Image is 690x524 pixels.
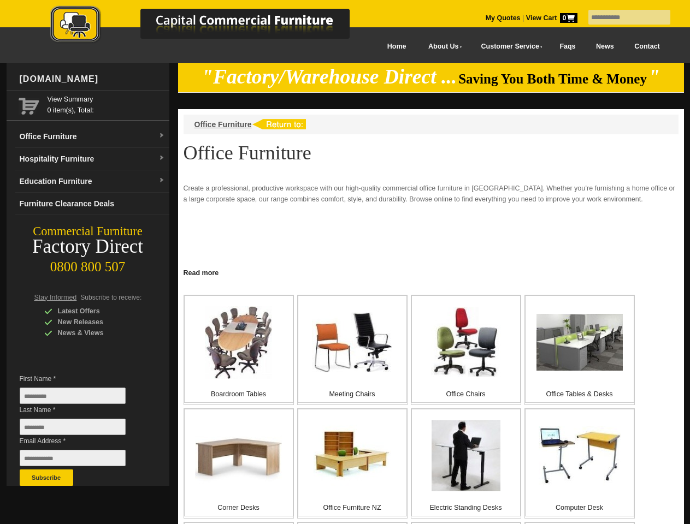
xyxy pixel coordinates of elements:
[586,34,624,59] a: News
[526,14,577,22] strong: View Cart
[486,14,521,22] a: My Quotes
[539,426,621,486] img: Computer Desk
[524,295,635,405] a: Office Tables & Desks Office Tables & Desks
[431,307,501,377] img: Office Chairs
[458,72,647,86] span: Saving You Both Time & Money
[34,294,77,301] span: Stay Informed
[298,389,406,400] p: Meeting Chairs
[44,306,148,317] div: Latest Offers
[158,177,165,184] img: dropdown
[184,408,294,519] a: Corner Desks Corner Desks
[178,265,684,278] a: Click to read more
[20,436,142,446] span: Email Address *
[15,170,169,193] a: Education Furnituredropdown
[297,408,408,519] a: Office Furniture NZ Office Furniture NZ
[194,120,252,129] a: Office Furniture
[314,425,391,487] img: Office Furniture NZ
[185,502,293,513] p: Corner Desks
[185,389,293,400] p: Boardroom Tables
[44,317,148,327] div: New Releases
[411,408,521,519] a: Electric Standing Desks Electric Standing Desks
[44,327,148,338] div: News & Views
[184,295,294,405] a: Boardroom Tables Boardroom Tables
[432,420,500,491] img: Electric Standing Desks
[526,502,634,513] p: Computer Desk
[412,502,520,513] p: Electric Standing Desks
[158,155,165,162] img: dropdown
[412,389,520,400] p: Office Chairs
[184,142,679,163] h1: Office Furniture
[15,148,169,170] a: Hospitality Furnituredropdown
[20,5,403,45] img: Capital Commercial Furniture Logo
[7,254,169,275] div: 0800 800 507
[20,5,403,49] a: Capital Commercial Furniture Logo
[20,388,126,404] input: First Name *
[7,224,169,239] div: Commercial Furniture
[416,34,469,59] a: About Us
[312,312,392,372] img: Meeting Chairs
[648,65,660,88] em: "
[560,13,577,23] span: 0
[15,126,169,148] a: Office Furnituredropdown
[524,14,577,22] a: View Cart0
[526,389,634,400] p: Office Tables & Desks
[48,94,165,114] span: 0 item(s), Total:
[524,408,635,519] a: Computer Desk Computer Desk
[195,428,282,484] img: Corner Desks
[20,450,126,466] input: Email Address *
[20,469,73,486] button: Subscribe
[297,295,408,405] a: Meeting Chairs Meeting Chairs
[469,34,549,59] a: Customer Service
[298,502,406,513] p: Office Furniture NZ
[80,294,141,301] span: Subscribe to receive:
[202,65,457,88] em: "Factory/Warehouse Direct ...
[15,193,169,215] a: Furniture Clearance Deals
[536,314,623,371] img: Office Tables & Desks
[205,306,272,379] img: Boardroom Tables
[20,419,126,435] input: Last Name *
[184,183,679,205] p: Create a professional, productive workspace with our high-quality commercial office furniture in ...
[550,34,586,59] a: Faqs
[48,94,165,105] a: View Summary
[411,295,521,405] a: Office Chairs Office Chairs
[252,119,306,129] img: return to
[7,239,169,254] div: Factory Direct
[20,373,142,384] span: First Name *
[15,63,169,96] div: [DOMAIN_NAME]
[158,133,165,139] img: dropdown
[20,404,142,415] span: Last Name *
[624,34,670,59] a: Contact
